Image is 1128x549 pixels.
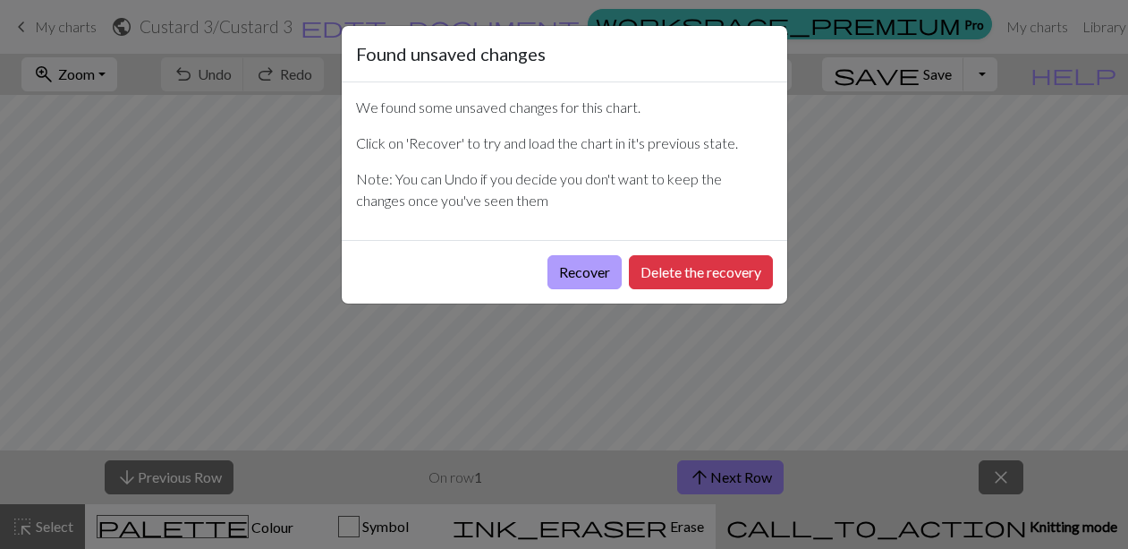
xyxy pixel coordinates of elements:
p: Note: You can Undo if you decide you don't want to keep the changes once you've seen them [356,168,773,211]
p: Click on 'Recover' to try and load the chart in it's previous state. [356,133,773,154]
p: We found some unsaved changes for this chart. [356,97,773,118]
button: Delete the recovery [629,255,773,289]
h5: Found unsaved changes [356,40,546,67]
button: Recover [547,255,622,289]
